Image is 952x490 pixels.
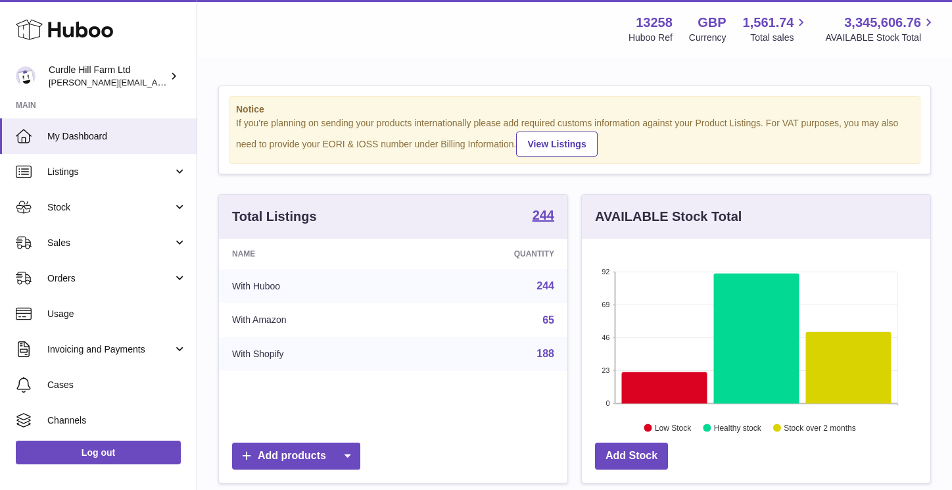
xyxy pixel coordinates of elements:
[47,237,173,249] span: Sales
[689,32,726,44] div: Currency
[236,103,913,116] strong: Notice
[533,208,554,224] a: 244
[602,301,609,308] text: 69
[16,66,36,86] img: james@diddlysquatfarmshop.com
[536,348,554,359] a: 188
[595,208,742,226] h3: AVAILABLE Stock Total
[533,208,554,222] strong: 244
[698,14,726,32] strong: GBP
[602,366,609,374] text: 23
[236,117,913,157] div: If you're planning on sending your products internationally please add required customs informati...
[516,132,597,157] a: View Listings
[219,337,410,371] td: With Shopify
[219,239,410,269] th: Name
[219,303,410,337] td: With Amazon
[47,272,173,285] span: Orders
[536,280,554,291] a: 244
[602,268,609,276] text: 92
[16,441,181,464] a: Log out
[629,32,673,44] div: Huboo Ref
[47,166,173,178] span: Listings
[47,379,187,391] span: Cases
[49,64,167,89] div: Curdle Hill Farm Ltd
[47,343,173,356] span: Invoicing and Payments
[714,423,762,432] text: Healthy stock
[232,208,317,226] h3: Total Listings
[49,77,264,87] span: [PERSON_NAME][EMAIL_ADDRESS][DOMAIN_NAME]
[743,14,794,32] span: 1,561.74
[595,443,668,470] a: Add Stock
[655,423,692,432] text: Low Stock
[542,314,554,326] a: 65
[410,239,567,269] th: Quantity
[825,32,936,44] span: AVAILABLE Stock Total
[606,399,609,407] text: 0
[232,443,360,470] a: Add products
[219,269,410,303] td: With Huboo
[825,14,936,44] a: 3,345,606.76 AVAILABLE Stock Total
[602,333,609,341] text: 46
[743,14,809,44] a: 1,561.74 Total sales
[636,14,673,32] strong: 13258
[47,201,173,214] span: Stock
[47,414,187,427] span: Channels
[750,32,809,44] span: Total sales
[784,423,855,432] text: Stock over 2 months
[47,130,187,143] span: My Dashboard
[844,14,921,32] span: 3,345,606.76
[47,308,187,320] span: Usage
